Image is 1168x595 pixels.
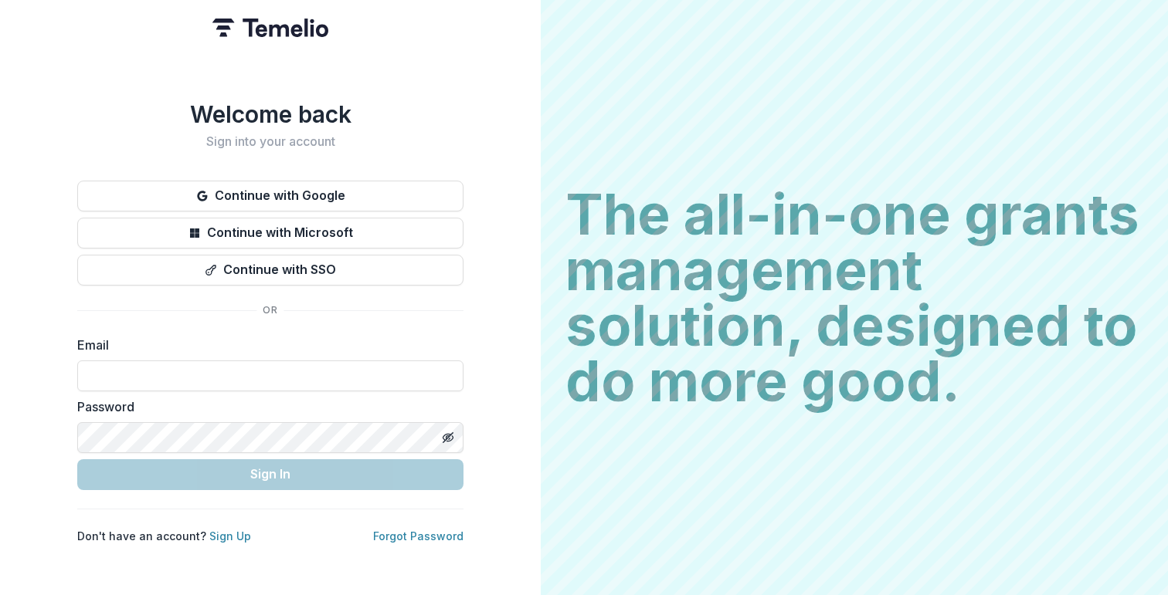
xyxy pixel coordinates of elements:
[77,100,463,128] h1: Welcome back
[209,529,251,543] a: Sign Up
[373,529,463,543] a: Forgot Password
[212,19,328,37] img: Temelio
[436,425,460,450] button: Toggle password visibility
[77,397,454,416] label: Password
[77,528,251,544] p: Don't have an account?
[77,218,463,248] button: Continue with Microsoft
[77,255,463,286] button: Continue with SSO
[77,134,463,149] h2: Sign into your account
[77,336,454,354] label: Email
[77,459,463,490] button: Sign In
[77,181,463,211] button: Continue with Google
